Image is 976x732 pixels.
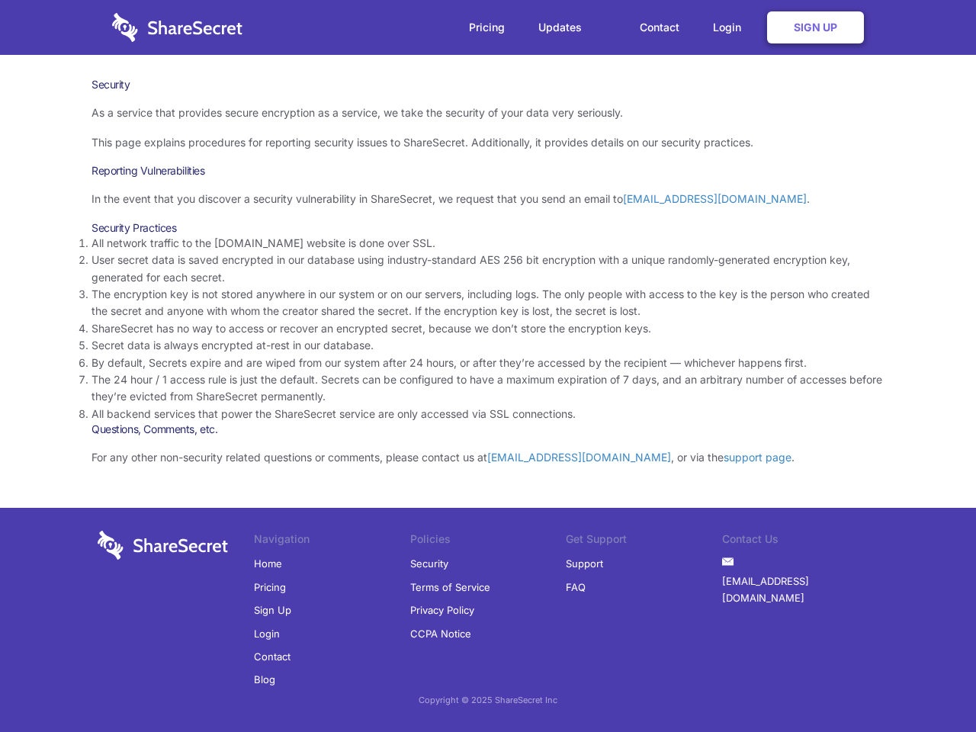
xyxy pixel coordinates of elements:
[722,570,878,610] a: [EMAIL_ADDRESS][DOMAIN_NAME]
[91,422,884,436] h3: Questions, Comments, etc.
[91,406,884,422] li: All backend services that power the ShareSecret service are only accessed via SSL connections.
[91,337,884,354] li: Secret data is always encrypted at-rest in our database.
[624,4,695,51] a: Contact
[91,286,884,320] li: The encryption key is not stored anywhere in our system or on our servers, including logs. The on...
[487,451,671,464] a: [EMAIL_ADDRESS][DOMAIN_NAME]
[254,552,282,575] a: Home
[91,164,884,178] h3: Reporting Vulnerabilities
[566,531,722,552] li: Get Support
[254,645,291,668] a: Contact
[254,599,291,621] a: Sign Up
[254,576,286,599] a: Pricing
[91,355,884,371] li: By default, Secrets expire and are wiped from our system after 24 hours, or after they’re accesse...
[91,371,884,406] li: The 24 hour / 1 access rule is just the default. Secrets can be configured to have a maximum expi...
[410,576,490,599] a: Terms of Service
[254,531,410,552] li: Navigation
[91,320,884,337] li: ShareSecret has no way to access or recover an encrypted secret, because we don’t store the encry...
[91,221,884,235] h3: Security Practices
[410,622,471,645] a: CCPA Notice
[722,531,878,552] li: Contact Us
[410,531,567,552] li: Policies
[410,552,448,575] a: Security
[91,449,884,466] p: For any other non-security related questions or comments, please contact us at , or via the .
[91,252,884,286] li: User secret data is saved encrypted in our database using industry-standard AES 256 bit encryptio...
[566,576,586,599] a: FAQ
[566,552,603,575] a: Support
[91,191,884,207] p: In the event that you discover a security vulnerability in ShareSecret, we request that you send ...
[254,622,280,645] a: Login
[98,531,228,560] img: logo-wordmark-white-trans-d4663122ce5f474addd5e946df7df03e33cb6a1c49d2221995e7729f52c070b2.svg
[91,235,884,252] li: All network traffic to the [DOMAIN_NAME] website is done over SSL.
[112,13,242,42] img: logo-wordmark-white-trans-d4663122ce5f474addd5e946df7df03e33cb6a1c49d2221995e7729f52c070b2.svg
[724,451,791,464] a: support page
[91,134,884,151] p: This page explains procedures for reporting security issues to ShareSecret. Additionally, it prov...
[623,192,807,205] a: [EMAIL_ADDRESS][DOMAIN_NAME]
[254,668,275,691] a: Blog
[91,78,884,91] h1: Security
[410,599,474,621] a: Privacy Policy
[767,11,864,43] a: Sign Up
[454,4,520,51] a: Pricing
[698,4,764,51] a: Login
[91,104,884,121] p: As a service that provides secure encryption as a service, we take the security of your data very...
